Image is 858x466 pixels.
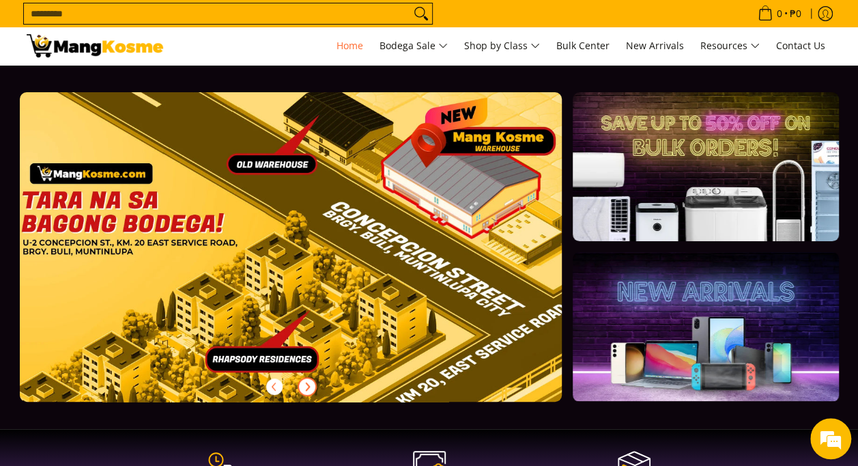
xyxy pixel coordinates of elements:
span: New Arrivals [626,39,684,52]
span: Bulk Center [556,39,610,52]
span: Contact Us [776,39,825,52]
a: Bodega Sale [373,27,455,64]
button: Next [292,372,322,402]
span: ₱0 [788,9,803,18]
nav: Main Menu [177,27,832,64]
span: 0 [775,9,784,18]
span: Shop by Class [464,38,540,55]
button: Search [410,3,432,24]
a: Contact Us [769,27,832,64]
span: • [754,6,805,21]
span: We're online! [79,143,188,282]
span: Bodega Sale [380,38,448,55]
textarea: Type your message and hit 'Enter' [7,316,260,364]
span: Resources [700,38,760,55]
img: Mang Kosme: Your Home Appliances Warehouse Sale Partner! [27,34,163,57]
div: Minimize live chat window [224,7,257,40]
a: New Arrivals [619,27,691,64]
a: Shop by Class [457,27,547,64]
a: Home [330,27,370,64]
button: Previous [259,372,289,402]
span: Home [337,39,363,52]
div: Chat with us now [71,77,229,94]
a: More [20,92,606,424]
a: Resources [693,27,767,64]
a: Bulk Center [549,27,616,64]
